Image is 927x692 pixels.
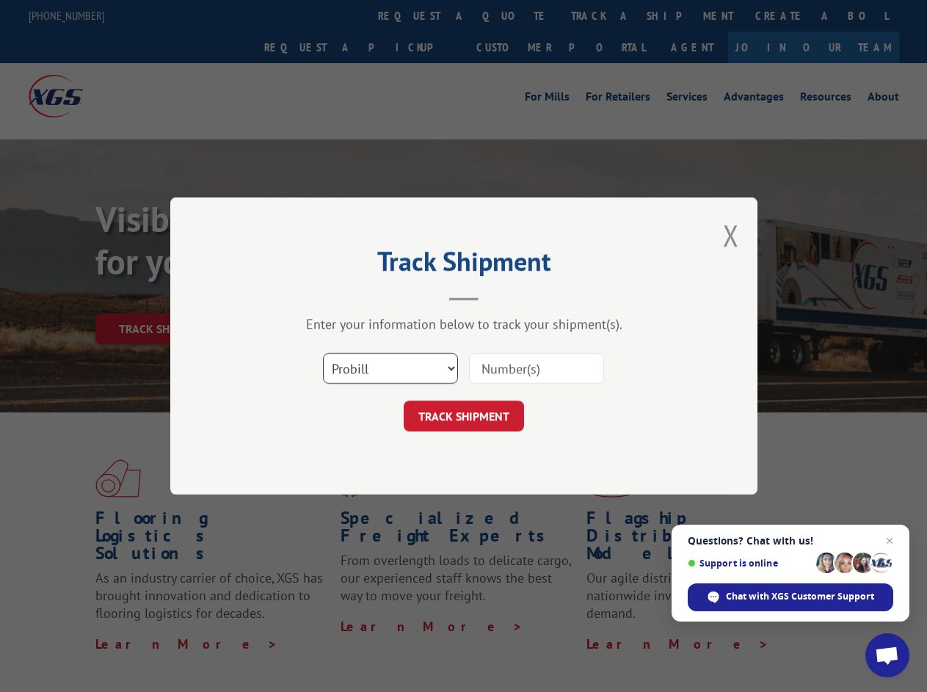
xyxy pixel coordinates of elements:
[404,401,524,431] button: TRACK SHIPMENT
[244,316,684,332] div: Enter your information below to track your shipment(s).
[688,535,893,547] span: Questions? Chat with us!
[865,633,909,677] div: Open chat
[723,216,739,255] button: Close modal
[244,251,684,279] h2: Track Shipment
[881,532,898,550] span: Close chat
[688,583,893,611] div: Chat with XGS Customer Support
[726,590,874,603] span: Chat with XGS Customer Support
[469,353,604,384] input: Number(s)
[688,558,811,569] span: Support is online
